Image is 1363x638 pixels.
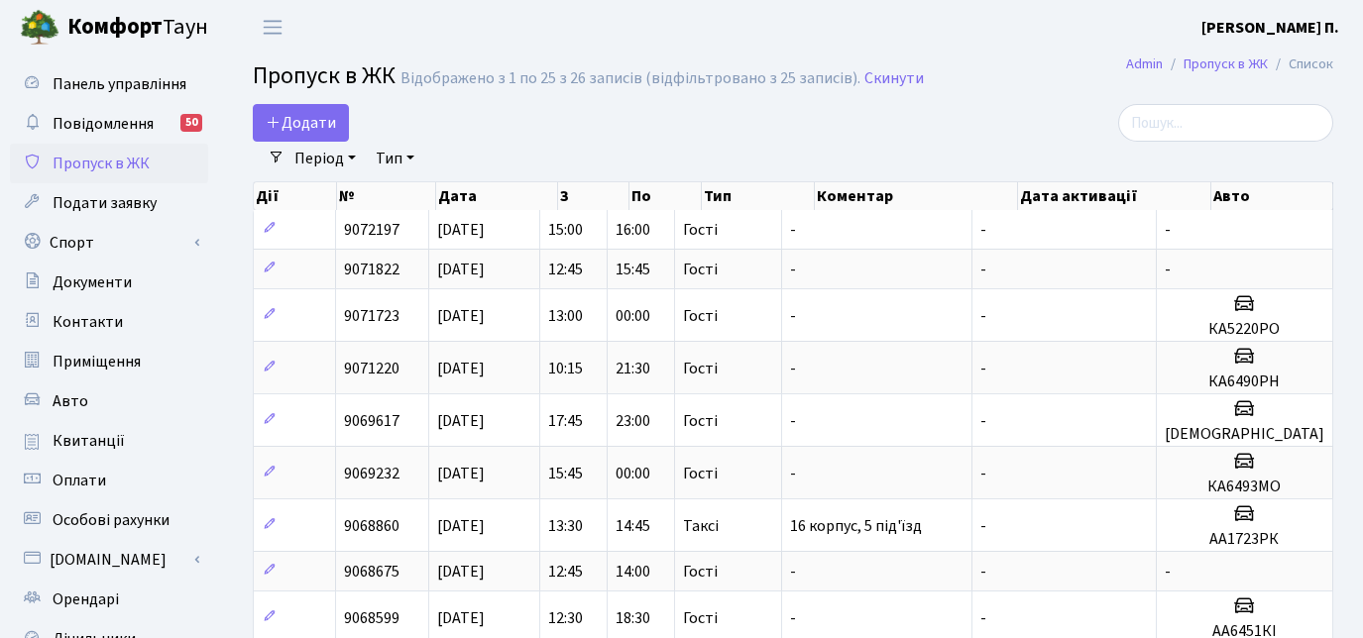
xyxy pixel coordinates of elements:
[1165,219,1171,241] span: -
[10,263,208,302] a: Документи
[548,410,583,432] span: 17:45
[53,271,132,293] span: Документи
[253,58,396,93] span: Пропуск в ЖК
[1165,530,1324,549] h5: АА1723РК
[790,305,796,327] span: -
[548,219,583,241] span: 15:00
[1165,561,1171,583] span: -
[1268,53,1333,75] li: Список
[980,463,986,484] span: -
[980,305,986,327] span: -
[344,259,399,280] span: 9071822
[344,463,399,484] span: 9069232
[616,259,650,280] span: 15:45
[53,430,125,452] span: Квитанції
[437,463,485,484] span: [DATE]
[10,223,208,263] a: Спорт
[548,561,583,583] span: 12:45
[790,607,796,629] span: -
[53,588,119,610] span: Орендарі
[683,610,718,626] span: Гості
[344,561,399,583] span: 9068675
[980,219,986,241] span: -
[980,259,986,280] span: -
[10,104,208,144] a: Повідомлення50
[180,114,202,132] div: 50
[10,381,208,421] a: Авто
[790,259,796,280] span: -
[266,112,336,134] span: Додати
[1165,425,1324,444] h5: [DEMOGRAPHIC_DATA]
[53,509,170,531] span: Особові рахунки
[437,410,485,432] span: [DATE]
[344,410,399,432] span: 9069617
[10,183,208,223] a: Подати заявку
[1201,17,1339,39] b: [PERSON_NAME] П.
[53,73,186,95] span: Панель управління
[1165,320,1324,339] h5: КА5220РО
[10,64,208,104] a: Панель управління
[67,11,208,45] span: Таун
[254,182,337,210] th: Дії
[437,219,485,241] span: [DATE]
[683,308,718,324] span: Гості
[1126,53,1163,74] a: Admin
[702,182,814,210] th: Тип
[337,182,436,210] th: №
[344,358,399,379] span: 9071220
[548,607,583,629] span: 12:30
[20,8,59,48] img: logo.png
[10,461,208,500] a: Оплати
[437,561,485,583] span: [DATE]
[437,358,485,379] span: [DATE]
[10,302,208,342] a: Контакти
[10,144,208,183] a: Пропуск в ЖК
[253,104,349,142] a: Додати
[1184,53,1268,74] a: Пропуск в ЖК
[53,153,150,174] span: Пропуск в ЖК
[437,515,485,537] span: [DATE]
[344,515,399,537] span: 9068860
[1201,16,1339,40] a: [PERSON_NAME] П.
[616,561,650,583] span: 14:00
[53,470,106,491] span: Оплати
[683,361,718,376] span: Гості
[548,515,583,537] span: 13:30
[437,607,485,629] span: [DATE]
[53,192,157,214] span: Подати заявку
[53,311,123,333] span: Контакти
[616,305,650,327] span: 00:00
[10,500,208,540] a: Особові рахунки
[436,182,557,210] th: Дата
[980,410,986,432] span: -
[683,262,718,277] span: Гості
[790,515,922,537] span: 16 корпус, 5 під'їзд
[1165,478,1324,496] h5: КА6493МО
[683,222,718,238] span: Гості
[10,540,208,580] a: [DOMAIN_NAME]
[400,69,860,88] div: Відображено з 1 по 25 з 26 записів (відфільтровано з 25 записів).
[815,182,1018,210] th: Коментар
[616,358,650,379] span: 21:30
[1211,182,1333,210] th: Авто
[1165,259,1171,280] span: -
[548,463,583,484] span: 15:45
[980,358,986,379] span: -
[1118,104,1333,142] input: Пошук...
[616,515,650,537] span: 14:45
[248,11,297,44] button: Переключити навігацію
[790,219,796,241] span: -
[344,607,399,629] span: 9068599
[548,305,583,327] span: 13:00
[790,358,796,379] span: -
[790,561,796,583] span: -
[790,463,796,484] span: -
[683,413,718,429] span: Гості
[1165,372,1324,391] h5: КА6490РН
[980,515,986,537] span: -
[616,463,650,484] span: 00:00
[683,518,719,534] span: Таксі
[368,142,422,175] a: Тип
[980,607,986,629] span: -
[558,182,630,210] th: З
